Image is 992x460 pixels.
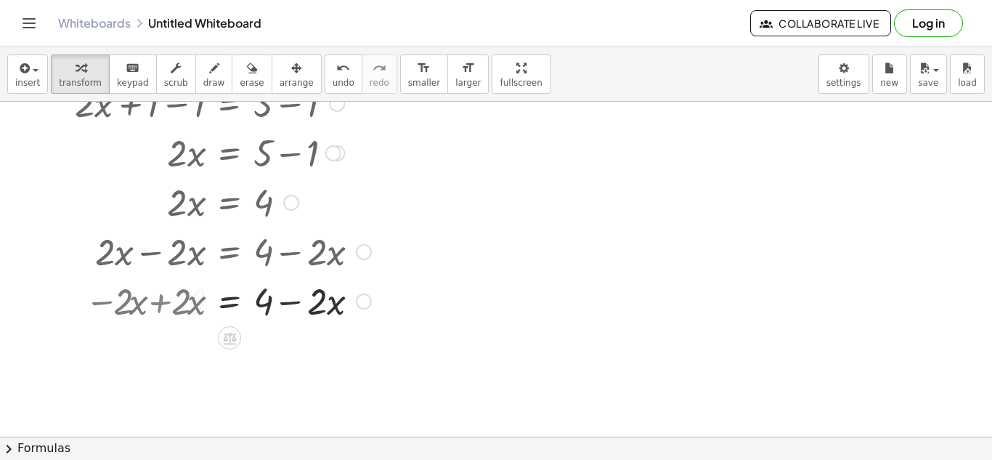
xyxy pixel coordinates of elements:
button: Collaborate Live [750,10,891,36]
i: redo [373,60,386,77]
button: draw [195,55,233,94]
button: new [872,55,907,94]
button: transform [51,55,110,94]
button: keyboardkeypad [109,55,157,94]
span: arrange [280,78,314,88]
button: format_sizesmaller [400,55,448,94]
i: format_size [417,60,431,77]
button: erase [232,55,272,94]
span: fullscreen [500,78,542,88]
i: format_size [461,60,475,77]
span: settings [826,78,861,88]
div: Apply the same math to both sides of the equation [218,326,241,350]
span: keypad [117,78,149,88]
span: redo [370,78,389,88]
i: undo [336,60,350,77]
button: save [910,55,947,94]
button: load [950,55,985,94]
button: redoredo [362,55,397,94]
button: insert [7,55,48,94]
span: smaller [408,78,440,88]
button: scrub [156,55,196,94]
span: undo [333,78,354,88]
span: insert [15,78,40,88]
button: settings [818,55,869,94]
span: scrub [164,78,188,88]
span: save [918,78,938,88]
span: load [958,78,977,88]
button: Toggle navigation [17,12,41,35]
span: draw [203,78,225,88]
span: transform [59,78,102,88]
i: keyboard [126,60,139,77]
span: new [880,78,898,88]
button: Log in [894,9,963,37]
span: larger [455,78,481,88]
button: fullscreen [492,55,550,94]
button: arrange [272,55,322,94]
button: undoundo [325,55,362,94]
button: format_sizelarger [447,55,489,94]
span: erase [240,78,264,88]
a: Whiteboards [58,16,131,31]
span: Collaborate Live [763,17,879,30]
